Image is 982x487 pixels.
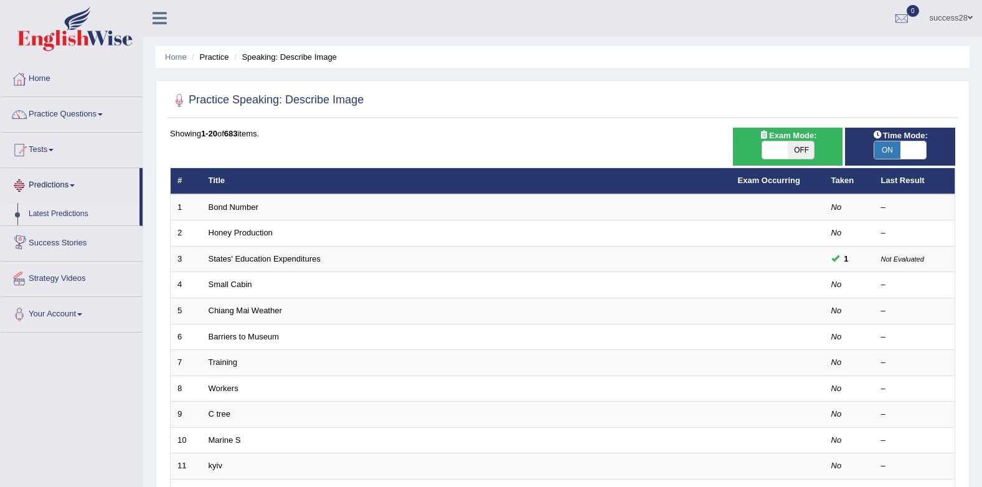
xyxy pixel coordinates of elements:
[1,226,143,257] a: Success Stories
[1,262,143,293] a: Strategy Videos
[881,460,948,472] div: –
[874,168,955,194] th: Last Result
[839,252,854,265] span: You cannot take this question anymore
[189,51,229,63] li: Practice
[881,435,948,447] div: –
[881,255,924,263] small: Not Evaluated
[831,280,842,289] em: No
[754,129,821,142] span: Exam Mode:
[209,228,273,237] a: Honey Production
[171,220,202,247] td: 2
[1,62,143,93] a: Home
[881,331,948,343] div: –
[171,427,202,453] td: 10
[1,297,143,328] a: Your Account
[209,435,241,445] a: Marine S
[165,52,187,62] a: Home
[831,306,842,315] em: No
[171,272,202,298] td: 4
[881,409,948,420] div: –
[209,461,222,470] a: kyiv
[831,435,842,445] em: No
[209,202,258,212] a: Bond Number
[23,203,139,225] a: Latest Predictions
[171,376,202,402] td: 8
[907,5,919,17] span: 0
[171,194,202,220] td: 1
[831,461,842,470] em: No
[874,141,900,159] span: ON
[881,227,948,239] div: –
[170,128,955,139] div: Showing of items.
[881,279,948,291] div: –
[171,350,202,376] td: 7
[209,280,252,289] a: Small Cabin
[170,91,364,110] h2: Practice Speaking: Describe Image
[831,409,842,418] em: No
[881,383,948,395] div: –
[831,357,842,367] em: No
[831,228,842,237] em: No
[1,133,143,164] a: Tests
[868,129,933,142] span: Time Mode:
[209,254,321,263] a: States' Education Expenditures
[209,409,230,418] a: C tree
[209,306,282,315] a: Chiang Mai Weather
[881,305,948,317] div: –
[1,168,139,199] a: Predictions
[738,176,800,185] a: Exam Occurring
[171,324,202,350] td: 6
[831,384,842,393] em: No
[209,384,238,393] a: Workers
[209,332,279,341] a: Barriers to Museum
[171,402,202,428] td: 9
[171,246,202,272] td: 3
[831,202,842,212] em: No
[733,128,843,166] div: Show exams occurring in exams
[202,168,731,194] th: Title
[224,129,238,138] b: 683
[171,168,202,194] th: #
[788,141,814,159] span: OFF
[171,298,202,324] td: 5
[171,453,202,480] td: 11
[881,202,948,214] div: –
[201,129,217,138] b: 1-20
[209,357,237,367] a: Training
[824,168,874,194] th: Taken
[1,97,143,128] a: Practice Questions
[881,357,948,369] div: –
[231,51,337,63] li: Speaking: Describe Image
[831,332,842,341] em: No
